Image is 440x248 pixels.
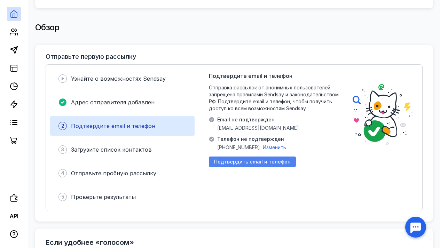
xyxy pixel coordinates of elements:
[61,146,64,153] span: 3
[71,122,155,129] span: Подтвердите email и телефон
[209,84,346,112] span: Отправка рассылок от анонимных пользователей запрещена правилами Sendsay и законодательством РФ. ...
[46,53,136,60] h3: Отправьте первую рассылку
[214,159,291,165] span: Подтвердить email и телефон
[353,84,412,145] img: poster
[61,193,64,200] span: 5
[35,22,60,32] span: Обзор
[217,116,299,123] span: Email не подтвержден
[71,193,136,200] span: Проверьте результаты
[217,125,299,131] span: [EMAIL_ADDRESS][DOMAIN_NAME]
[263,144,286,150] span: Изменить
[209,157,296,167] button: Подтвердить email и телефон
[71,99,155,106] span: Адрес отправителя добавлен
[61,122,64,129] span: 2
[71,75,166,82] span: Узнайте о возможностях Sendsay
[217,144,260,151] span: [PHONE_NUMBER]
[209,72,292,80] span: Подтвердите email и телефон
[217,136,286,143] span: Телефон не подтвержден
[263,144,286,151] button: Изменить
[71,146,152,153] span: Загрузите список контактов
[61,170,64,177] span: 4
[46,238,134,247] h2: Если удобнее «голосом»
[71,170,156,177] span: Отправьте пробную рассылку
